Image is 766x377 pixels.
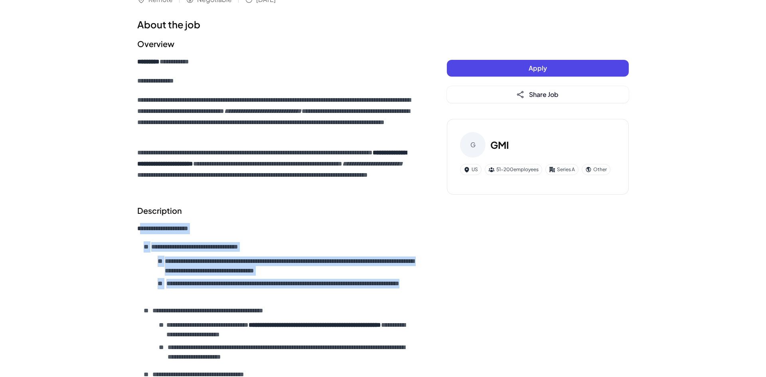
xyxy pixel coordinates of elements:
button: Share Job [447,86,629,103]
div: Series A [545,164,578,175]
h1: About the job [137,17,415,32]
div: US [460,164,482,175]
h3: GMI [490,138,509,152]
div: G [460,132,486,158]
button: Apply [447,60,629,77]
h2: Description [137,205,415,217]
div: Other [582,164,610,175]
span: Share Job [529,90,559,99]
h2: Overview [137,38,415,50]
span: Apply [529,64,547,72]
div: 51-200 employees [485,164,542,175]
